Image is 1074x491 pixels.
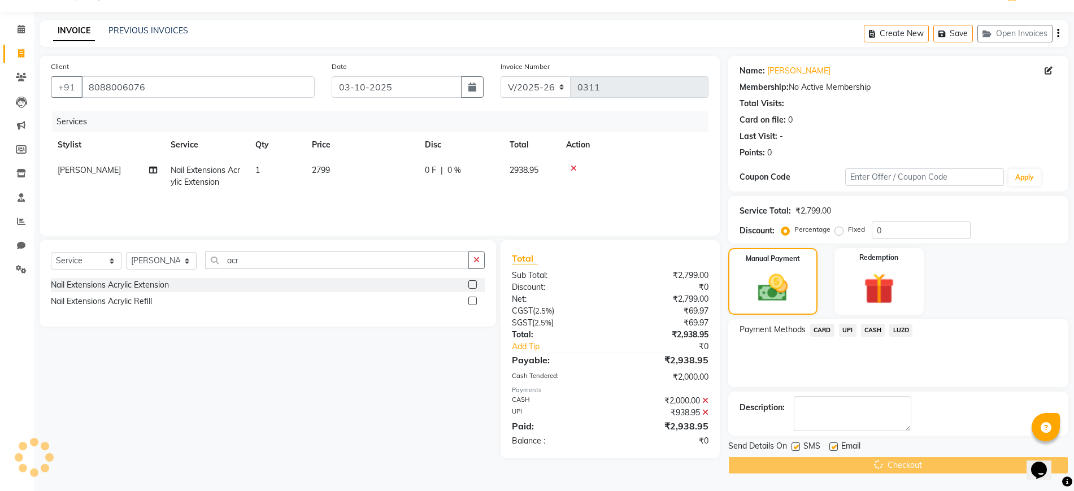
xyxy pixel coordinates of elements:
[740,65,765,77] div: Name:
[610,293,717,305] div: ₹2,799.00
[164,132,249,158] th: Service
[977,25,1053,42] button: Open Invoices
[425,164,436,176] span: 0 F
[610,270,717,281] div: ₹2,799.00
[610,407,717,419] div: ₹938.95
[503,371,610,383] div: Cash Tendered:
[205,251,469,269] input: Search or Scan
[1027,446,1063,480] iframe: chat widget
[171,165,240,187] span: Nail Extensions Acrylic Extension
[740,147,765,159] div: Points:
[749,271,797,305] img: _cash.svg
[610,281,717,293] div: ₹0
[740,171,845,183] div: Coupon Code
[503,341,628,353] a: Add Tip
[503,293,610,305] div: Net:
[767,147,772,159] div: 0
[1008,169,1041,186] button: Apply
[740,114,786,126] div: Card on file:
[740,205,791,217] div: Service Total:
[859,253,898,263] label: Redemption
[803,440,820,454] span: SMS
[503,270,610,281] div: Sub Total:
[501,62,550,72] label: Invoice Number
[767,65,830,77] a: [PERSON_NAME]
[305,132,418,158] th: Price
[628,341,717,353] div: ₹0
[740,131,777,142] div: Last Visit:
[503,317,610,329] div: ( )
[51,76,82,98] button: +91
[51,62,69,72] label: Client
[933,25,973,42] button: Save
[610,435,717,447] div: ₹0
[512,253,538,264] span: Total
[503,132,559,158] th: Total
[503,407,610,419] div: UPI
[51,296,152,307] div: Nail Extensions Acrylic Refill
[780,131,783,142] div: -
[740,81,1057,93] div: No Active Membership
[610,329,717,341] div: ₹2,938.95
[418,132,503,158] th: Disc
[512,318,532,328] span: SGST
[559,132,708,158] th: Action
[51,132,164,158] th: Stylist
[503,353,610,367] div: Payable:
[503,395,610,407] div: CASH
[839,324,856,337] span: UPI
[534,318,551,327] span: 2.5%
[503,419,610,433] div: Paid:
[864,25,929,42] button: Create New
[610,317,717,329] div: ₹69.97
[610,371,717,383] div: ₹2,000.00
[312,165,330,175] span: 2799
[503,305,610,317] div: ( )
[503,329,610,341] div: Total:
[447,164,461,176] span: 0 %
[512,385,708,395] div: Payments
[854,270,904,308] img: _gift.svg
[848,224,865,234] label: Fixed
[746,254,800,264] label: Manual Payment
[503,435,610,447] div: Balance :
[728,440,787,454] span: Send Details On
[610,305,717,317] div: ₹69.97
[108,25,188,36] a: PREVIOUS INVOICES
[740,402,785,414] div: Description:
[441,164,443,176] span: |
[740,225,775,237] div: Discount:
[255,165,260,175] span: 1
[794,224,830,234] label: Percentage
[788,114,793,126] div: 0
[510,165,538,175] span: 2938.95
[512,306,533,316] span: CGST
[610,419,717,433] div: ₹2,938.95
[58,165,121,175] span: [PERSON_NAME]
[52,111,717,132] div: Services
[610,353,717,367] div: ₹2,938.95
[51,279,169,291] div: Nail Extensions Acrylic Extension
[889,324,912,337] span: LUZO
[610,395,717,407] div: ₹2,000.00
[810,324,834,337] span: CARD
[795,205,831,217] div: ₹2,799.00
[249,132,305,158] th: Qty
[535,306,552,315] span: 2.5%
[845,168,1004,186] input: Enter Offer / Coupon Code
[740,98,784,110] div: Total Visits:
[861,324,885,337] span: CASH
[740,324,806,336] span: Payment Methods
[740,81,789,93] div: Membership:
[503,281,610,293] div: Discount:
[53,21,95,41] a: INVOICE
[841,440,860,454] span: Email
[332,62,347,72] label: Date
[81,76,315,98] input: Search by Name/Mobile/Email/Code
